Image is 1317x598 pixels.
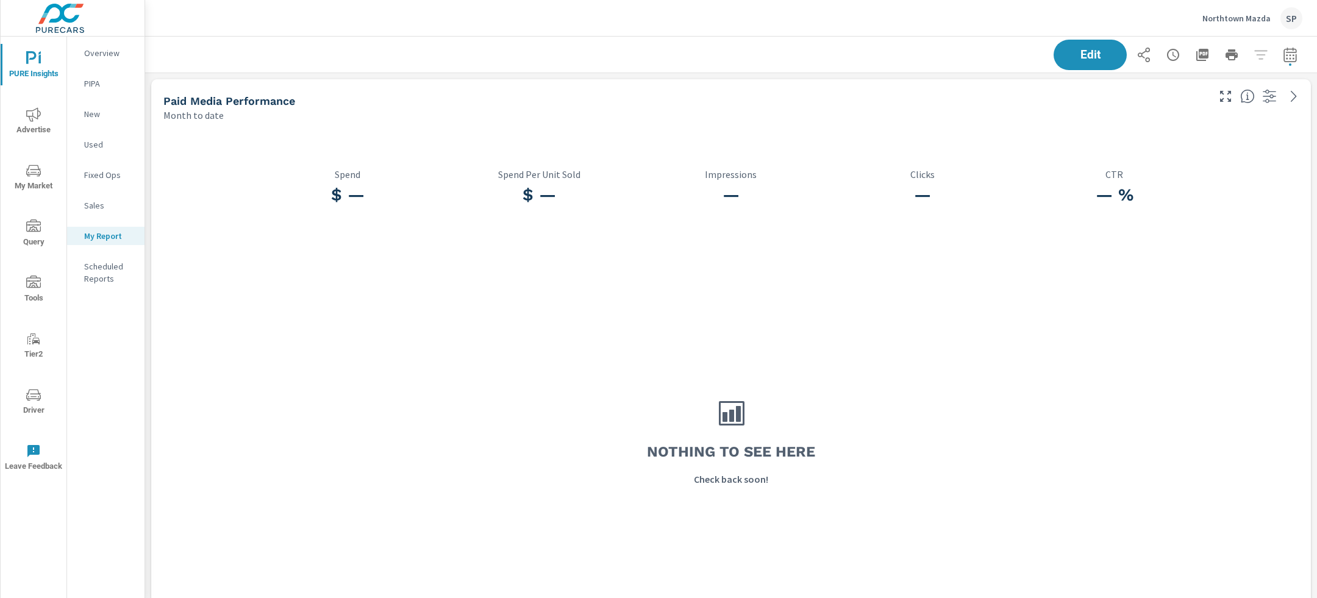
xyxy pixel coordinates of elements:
[84,138,135,151] p: Used
[1240,89,1255,104] span: Understand performance metrics over the selected time range.
[84,199,135,212] p: Sales
[1132,43,1156,67] button: Share Report
[1,37,66,485] div: nav menu
[84,77,135,90] p: PIPA
[67,74,145,93] div: PIPA
[4,388,63,418] span: Driver
[67,257,145,288] div: Scheduled Reports
[84,169,135,181] p: Fixed Ops
[1219,43,1244,67] button: Print Report
[647,441,815,462] h3: Nothing to see here
[84,108,135,120] p: New
[67,196,145,215] div: Sales
[84,47,135,59] p: Overview
[444,185,635,205] h3: $ —
[1278,43,1302,67] button: Select Date Range
[1019,169,1210,180] p: CTR
[67,44,145,62] div: Overview
[252,169,443,180] p: Spend
[1280,7,1302,29] div: SP
[84,260,135,285] p: Scheduled Reports
[84,230,135,242] p: My Report
[4,444,63,474] span: Leave Feedback
[4,332,63,361] span: Tier2
[1019,185,1210,205] h3: — %
[4,276,63,305] span: Tools
[4,107,63,137] span: Advertise
[163,108,224,123] p: Month to date
[444,169,635,180] p: Spend Per Unit Sold
[4,163,63,193] span: My Market
[67,166,145,184] div: Fixed Ops
[635,185,827,205] h3: —
[635,169,827,180] p: Impressions
[827,185,1018,205] h3: —
[67,105,145,123] div: New
[694,472,768,486] p: Check back soon!
[163,94,295,107] h5: Paid Media Performance
[67,227,145,245] div: My Report
[1202,13,1271,24] p: Northtown Mazda
[4,51,63,81] span: PURE Insights
[1054,40,1127,70] button: Edit
[252,185,443,205] h3: $ —
[67,135,145,154] div: Used
[1066,49,1115,60] span: Edit
[4,219,63,249] span: Query
[827,169,1018,180] p: Clicks
[1190,43,1215,67] button: "Export Report to PDF"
